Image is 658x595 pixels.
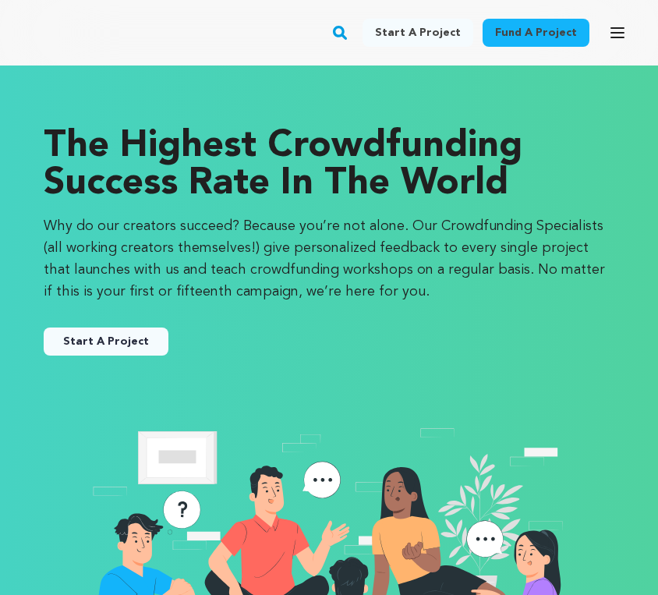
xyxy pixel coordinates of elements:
a: Fund a project [483,19,589,47]
p: The Highest Crowdfunding Success Rate in the World [44,128,614,203]
p: Why do our creators succeed? Because you’re not alone. Our Crowdfunding Specialists (all working ... [44,215,614,303]
a: Start a project [363,19,473,47]
button: Start A Project [44,328,168,356]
